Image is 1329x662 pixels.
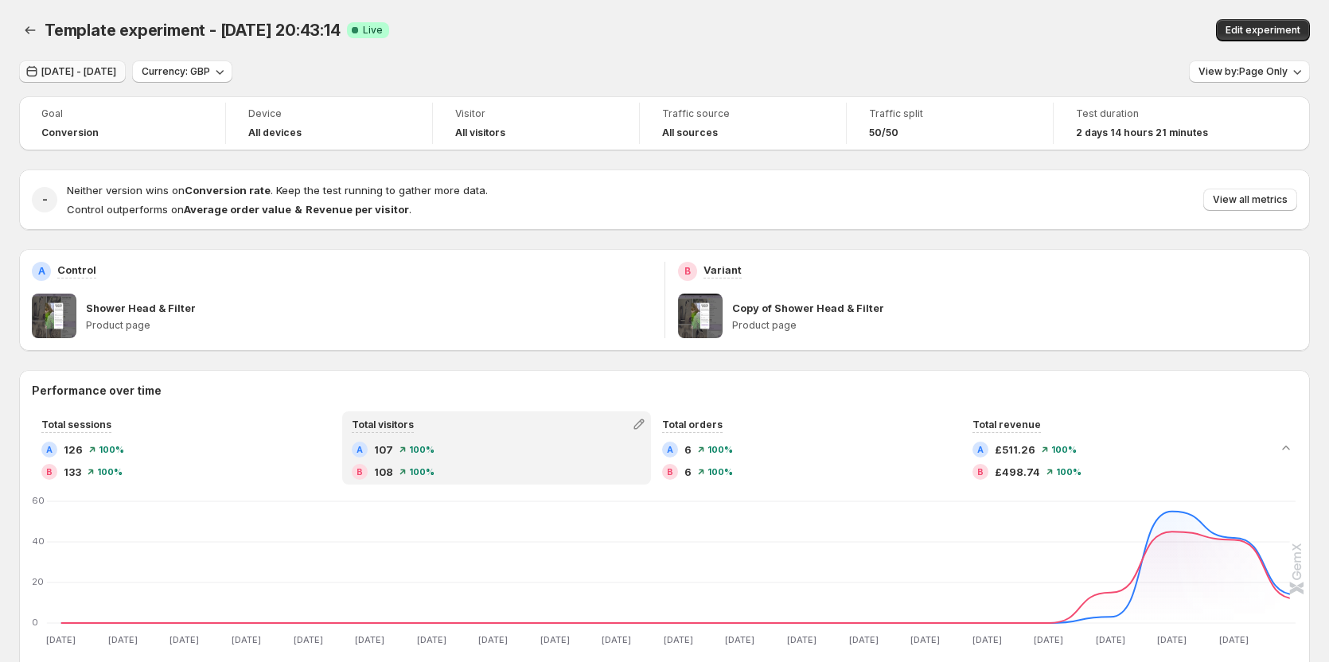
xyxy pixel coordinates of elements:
span: Test duration [1076,107,1238,120]
span: 100 % [99,445,124,454]
h4: All devices [248,127,302,139]
span: 100 % [409,445,435,454]
button: [DATE] - [DATE] [19,60,126,83]
span: Visitor [455,107,617,120]
p: Control [57,262,96,278]
span: Currency: GBP [142,65,210,78]
text: [DATE] [910,634,940,645]
span: View all metrics [1213,193,1288,206]
span: Control outperforms on . [67,203,411,216]
text: [DATE] [849,634,879,645]
span: Traffic source [662,107,824,120]
h2: A [977,445,984,454]
text: [DATE] [602,634,631,645]
span: 6 [684,442,692,458]
a: Traffic sourceAll sources [662,106,824,141]
span: 50/50 [869,127,898,139]
span: 108 [374,464,393,480]
p: Product page [86,319,652,332]
span: 100 % [409,467,435,477]
a: DeviceAll devices [248,106,410,141]
text: [DATE] [664,634,693,645]
h2: B [684,265,691,278]
button: Currency: GBP [132,60,232,83]
text: [DATE] [1157,634,1187,645]
span: Edit experiment [1226,24,1300,37]
span: 100 % [1051,445,1077,454]
text: [DATE] [1034,634,1063,645]
img: Copy of Shower Head & Filter [678,294,723,338]
text: [DATE] [1096,634,1125,645]
text: [DATE] [232,634,261,645]
h2: - [42,192,48,208]
span: 100 % [97,467,123,477]
span: Template experiment - [DATE] 20:43:14 [45,21,341,40]
text: [DATE] [787,634,816,645]
img: Shower Head & Filter [32,294,76,338]
h4: All visitors [455,127,505,139]
h2: B [46,467,53,477]
span: £511.26 [995,442,1035,458]
span: Traffic split [869,107,1031,120]
span: Conversion [41,127,99,139]
span: [DATE] - [DATE] [41,65,116,78]
span: Neither version wins on . Keep the test running to gather more data. [67,184,488,197]
button: View by:Page Only [1189,60,1310,83]
h4: All sources [662,127,718,139]
text: [DATE] [417,634,446,645]
text: [DATE] [294,634,323,645]
h2: B [357,467,363,477]
span: Live [363,24,383,37]
strong: Revenue per visitor [306,203,409,216]
button: Collapse chart [1275,437,1297,459]
p: Variant [703,262,742,278]
a: Traffic split50/50 [869,106,1031,141]
button: Edit experiment [1216,19,1310,41]
text: [DATE] [46,634,76,645]
p: Product page [732,319,1298,332]
text: [DATE] [478,634,508,645]
span: Total visitors [352,419,414,430]
text: 20 [32,576,44,587]
strong: Average order value [184,203,291,216]
span: £498.74 [995,464,1040,480]
text: 40 [32,535,45,547]
button: Back [19,19,41,41]
h2: A [357,445,363,454]
span: Total orders [662,419,723,430]
h2: Performance over time [32,383,1297,399]
strong: Conversion rate [185,184,271,197]
a: VisitorAll visitors [455,106,617,141]
h2: B [977,467,984,477]
button: View all metrics [1203,189,1297,211]
strong: & [294,203,302,216]
span: Total revenue [972,419,1041,430]
text: [DATE] [355,634,384,645]
h2: A [46,445,53,454]
text: [DATE] [725,634,754,645]
p: Copy of Shower Head & Filter [732,300,884,316]
text: [DATE] [108,634,138,645]
p: Shower Head & Filter [86,300,196,316]
span: 100 % [707,445,733,454]
text: [DATE] [972,634,1002,645]
text: 0 [32,617,38,628]
h2: A [667,445,673,454]
text: 60 [32,495,45,506]
a: Test duration2 days 14 hours 21 minutes [1076,106,1238,141]
span: Device [248,107,410,120]
span: 126 [64,442,83,458]
span: 107 [374,442,393,458]
span: Goal [41,107,203,120]
span: 133 [64,464,81,480]
text: [DATE] [1219,634,1249,645]
span: 100 % [1056,467,1082,477]
text: [DATE] [170,634,199,645]
span: View by: Page Only [1198,65,1288,78]
a: GoalConversion [41,106,203,141]
span: 100 % [707,467,733,477]
text: [DATE] [540,634,570,645]
h2: B [667,467,673,477]
h2: A [38,265,45,278]
span: 2 days 14 hours 21 minutes [1076,127,1208,139]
